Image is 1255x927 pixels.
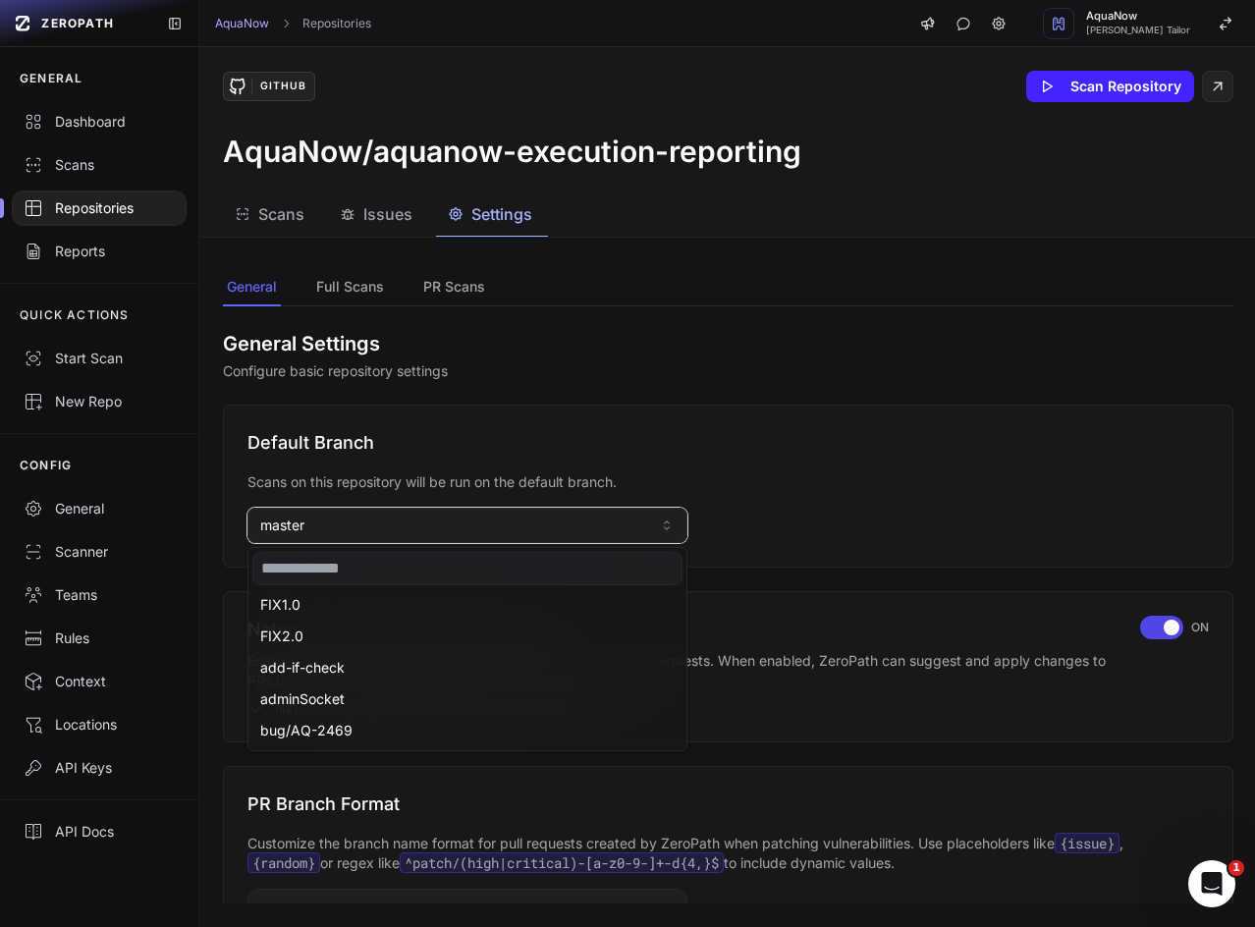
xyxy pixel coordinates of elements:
[24,628,175,648] div: Rules
[247,834,1209,873] p: Customize the branch name format for pull requests created by ZeroPath when patching vulnerabilit...
[1086,11,1190,22] span: AquaNow
[302,16,371,31] a: Repositories
[223,330,1233,357] h2: General Settings
[659,518,675,533] svg: caret sort,
[312,269,388,306] button: Full Scans
[1188,860,1235,907] iframe: Intercom live chat
[260,595,300,615] span: FIX1.0
[247,852,320,873] code: {random}
[24,198,175,218] div: Repositories
[24,112,175,132] div: Dashboard
[24,585,175,605] div: Teams
[223,361,1233,381] p: Configure basic repository settings
[279,17,293,30] svg: chevron right,
[24,242,175,261] div: Reports
[1228,860,1244,876] span: 1
[24,822,175,842] div: API Docs
[260,658,345,678] span: add-if-check
[24,499,175,518] div: General
[1055,833,1119,853] code: {issue}
[363,202,412,226] span: Issues
[260,516,304,535] span: master
[24,542,175,562] div: Scanner
[247,472,1209,492] p: Scans on this repository will be run on the default branch.
[258,202,304,226] span: Scans
[215,16,371,31] nav: breadcrumb
[471,202,532,226] span: Settings
[20,307,130,323] p: QUICK ACTIONS
[215,16,269,31] a: AquaNow
[24,349,175,368] div: Start Scan
[24,392,175,411] div: New Repo
[20,71,82,86] p: GENERAL
[251,78,314,95] div: GitHub
[247,429,1209,457] h3: Default Branch
[223,134,801,169] h3: AquaNow/aquanow-execution-reporting
[260,721,353,740] span: bug/AQ-2469
[419,269,489,306] button: PR Scans
[223,269,281,306] button: General
[1086,26,1190,35] span: [PERSON_NAME] Tailor
[24,715,175,735] div: Locations
[1026,71,1194,102] button: Scan Repository
[41,16,114,31] span: ZEROPATH
[24,672,175,691] div: Context
[20,458,72,473] p: CONFIG
[260,627,303,646] span: FIX2.0
[400,852,724,873] code: ^patch/(high|critical)-[a-z0-9-]+-d{4,}$
[1191,620,1209,635] span: ON
[247,791,1209,818] h3: PR Branch Format
[8,8,151,39] a: ZEROPATH
[24,155,175,175] div: Scans
[260,689,345,709] span: adminSocket
[24,758,175,778] div: API Keys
